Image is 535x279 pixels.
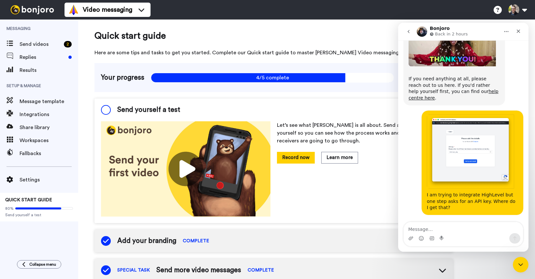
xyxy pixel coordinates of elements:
[83,5,132,14] span: Video messaging
[5,206,14,211] span: 80%
[277,152,315,163] button: Record now
[398,23,528,252] iframe: Intercom live chat
[29,169,120,188] div: I am trying to integrate HighLevel but one step asks for an API key. Where do I get that?
[321,152,358,163] button: Learn more
[23,88,125,192] div: I am trying to integrate HighLevel but one step asks for an API key. Where do I get that?
[17,260,61,269] button: Collapse menu
[68,5,79,15] img: vm-color.svg
[20,124,78,131] span: Share library
[111,210,122,221] button: Send a message…
[10,66,100,78] a: help centre here
[20,98,78,105] span: Message template
[20,137,78,144] span: Workspaces
[10,47,102,79] div: If you need anything at all, please reach out to us here. If you'd rather help yourself first, yo...
[101,73,144,83] span: Your progress
[5,88,125,197] div: John says…
[513,257,528,272] iframe: Intercom live chat
[117,267,150,273] span: SPECIAL TASK
[20,176,78,184] span: Settings
[20,150,78,157] span: Fallbacks
[117,236,176,246] span: Add your branding
[31,213,36,218] button: Gif picker
[6,199,125,210] textarea: Message…
[10,213,15,218] button: Upload attachment
[64,41,72,47] div: 2
[21,213,26,218] button: Emoji picker
[5,212,73,218] span: Send yourself a test
[94,49,453,57] span: Here are some tips and tasks to get you started. Complete our Quick start guide to master [PERSON...
[20,111,78,118] span: Integrations
[20,53,66,61] span: Replies
[94,29,453,42] span: Quick start guide
[101,121,270,217] img: 178eb3909c0dc23ce44563bdb6dc2c11.jpg
[277,121,446,145] p: Let’s see what [PERSON_NAME] is all about. Send a recording to yourself so you can see how the pr...
[20,40,61,48] span: Send videos
[8,5,57,14] img: bj-logo-header-white.svg
[41,213,47,218] button: Start recording
[20,66,78,74] span: Results
[248,267,274,273] span: COMPLETE
[117,105,180,115] span: Send yourself a test
[5,198,52,202] span: QUICK START GUIDE
[156,265,241,275] span: Send more video messages
[183,238,209,244] span: COMPLETE
[151,73,394,83] span: 4/5 complete
[29,262,56,267] span: Collapse menu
